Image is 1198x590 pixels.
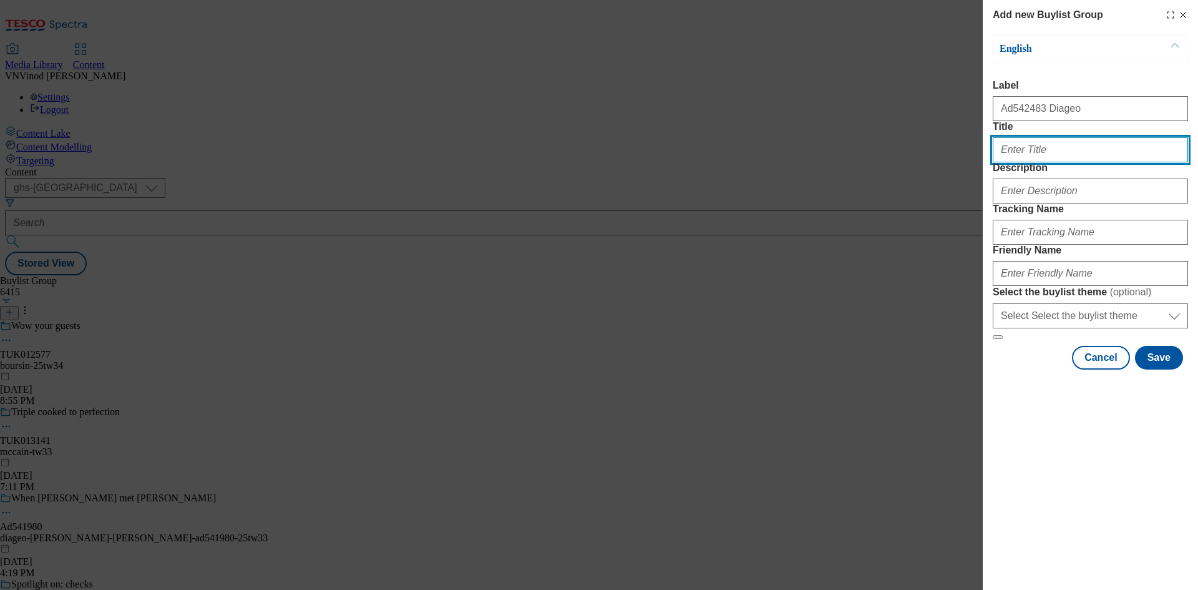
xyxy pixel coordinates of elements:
[1135,346,1183,370] button: Save
[993,7,1103,22] h4: Add new Buylist Group
[1072,346,1129,370] button: Cancel
[993,121,1188,132] label: Title
[993,286,1188,298] label: Select the buylist theme
[1000,42,1131,55] p: English
[993,96,1188,121] input: Enter Label
[993,137,1188,162] input: Enter Title
[1110,287,1152,297] span: ( optional )
[993,204,1188,215] label: Tracking Name
[993,220,1188,245] input: Enter Tracking Name
[993,162,1188,174] label: Description
[993,80,1188,91] label: Label
[993,245,1188,256] label: Friendly Name
[993,179,1188,204] input: Enter Description
[993,261,1188,286] input: Enter Friendly Name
